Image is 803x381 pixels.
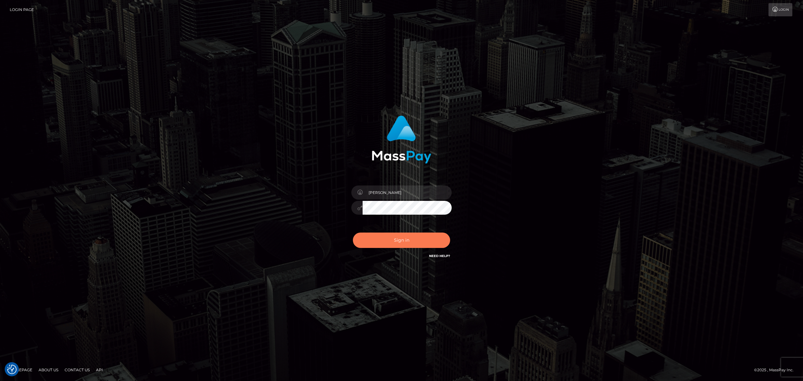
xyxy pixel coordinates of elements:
img: MassPay Login [372,115,431,164]
img: Revisit consent button [7,365,17,374]
a: Need Help? [429,254,450,258]
input: Username... [363,185,452,200]
button: Consent Preferences [7,365,17,374]
button: Sign in [353,233,450,248]
a: Login Page [10,3,34,16]
a: Homepage [7,365,35,375]
a: Login [768,3,792,16]
a: About Us [36,365,61,375]
a: API [93,365,105,375]
a: Contact Us [62,365,92,375]
div: © 2025 , MassPay Inc. [754,367,798,373]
